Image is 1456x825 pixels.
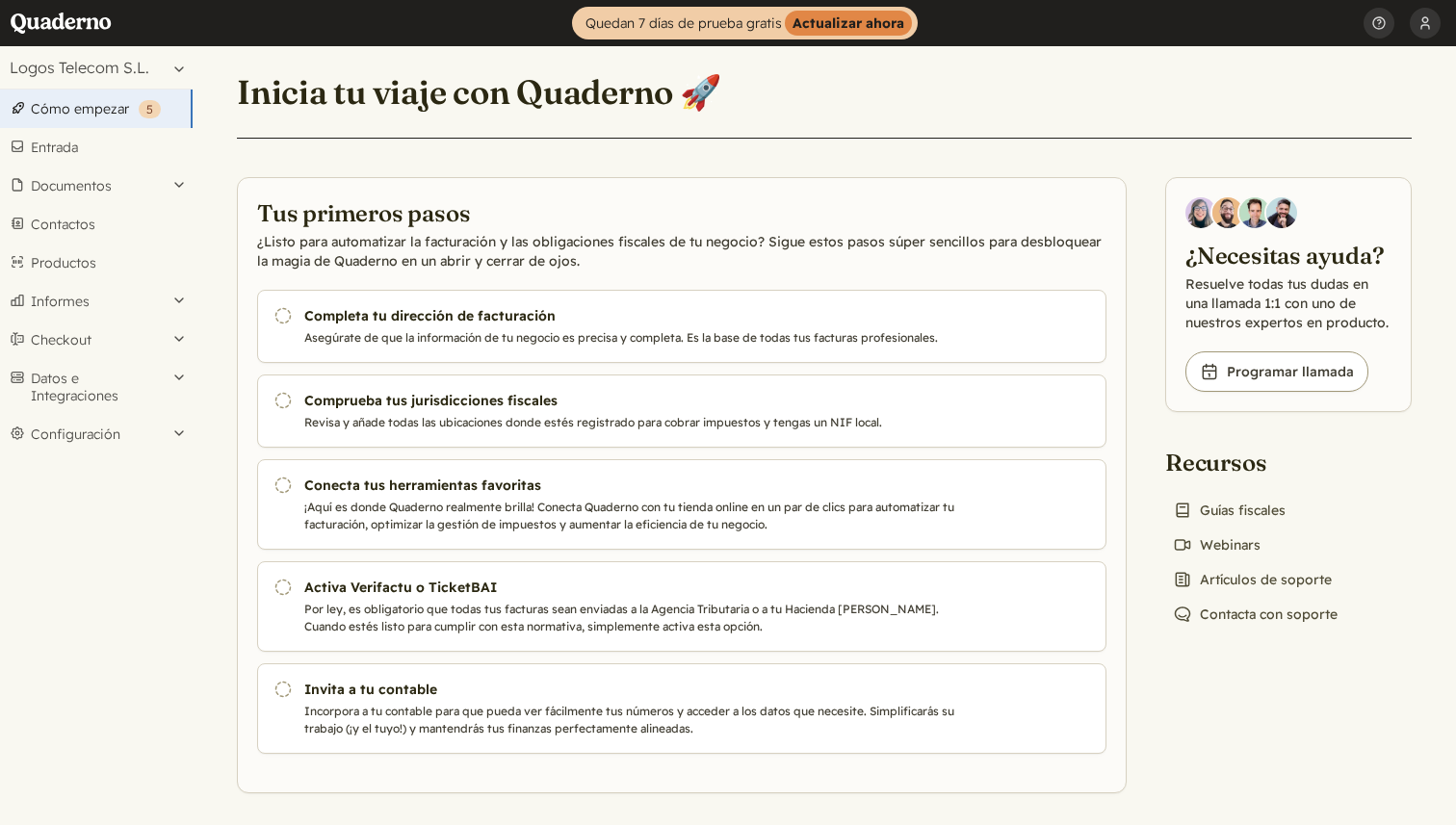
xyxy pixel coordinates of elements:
[304,578,961,597] h3: Activa Verifactu o TicketBAI
[304,499,961,533] p: ¡Aquí es donde Quaderno realmente brilla! Conecta Quaderno con tu tienda online en un par de clic...
[257,232,1106,271] p: ¿Listo para automatizar la facturación y las obligaciones fiscales de tu negocio? Sigue estos pas...
[257,663,1106,754] a: Invita a tu contable Incorpora a tu contable para que pueda ver fácilmente tus números y acceder ...
[304,601,961,635] p: Por ley, es obligatorio que todas tus facturas sean enviadas a la Agencia Tributaria o a tu Hacie...
[304,414,961,431] p: Revisa y añade todas las ubicaciones donde estés registrado para cobrar impuestos y tengas un NIF...
[304,329,961,347] p: Asegúrate de que la información de tu negocio es precisa y completa. Es la base de todas tus fact...
[1185,274,1391,332] p: Resuelve todas tus dudas en una llamada 1:1 con uno de nuestros expertos en producto.
[304,680,961,699] h3: Invita a tu contable
[1185,240,1391,271] h2: ¿Necesitas ayuda?
[304,703,961,737] p: Incorpora a tu contable para que pueda ver fácilmente tus números y acceder a los datos que neces...
[1185,351,1368,392] a: Programar llamada
[1185,197,1216,228] img: Diana Carrasco, Account Executive at Quaderno
[1165,531,1268,558] a: Webinars
[257,197,1106,228] h2: Tus primeros pasos
[785,11,912,36] strong: Actualizar ahora
[1165,497,1293,524] a: Guías fiscales
[237,71,721,114] h1: Inicia tu viaje con Quaderno 🚀
[1165,447,1345,477] h2: Recursos
[257,459,1106,550] a: Conecta tus herramientas favoritas ¡Aquí es donde Quaderno realmente brilla! Conecta Quaderno con...
[1165,601,1345,628] a: Contacta con soporte
[304,306,961,325] h3: Completa tu dirección de facturación
[146,102,153,116] span: 5
[257,290,1106,363] a: Completa tu dirección de facturación Asegúrate de que la información de tu negocio es precisa y c...
[1239,197,1270,228] img: Ivo Oltmans, Business Developer at Quaderno
[1266,197,1297,228] img: Javier Rubio, DevRel at Quaderno
[572,7,918,39] a: Quedan 7 días de prueba gratisActualizar ahora
[304,391,961,410] h3: Comprueba tus jurisdicciones fiscales
[1165,566,1339,593] a: Artículos de soporte
[257,561,1106,652] a: Activa Verifactu o TicketBAI Por ley, es obligatorio que todas tus facturas sean enviadas a la Ag...
[304,476,961,495] h3: Conecta tus herramientas favoritas
[257,374,1106,448] a: Comprueba tus jurisdicciones fiscales Revisa y añade todas las ubicaciones donde estés registrado...
[1212,197,1243,228] img: Jairo Fumero, Account Executive at Quaderno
